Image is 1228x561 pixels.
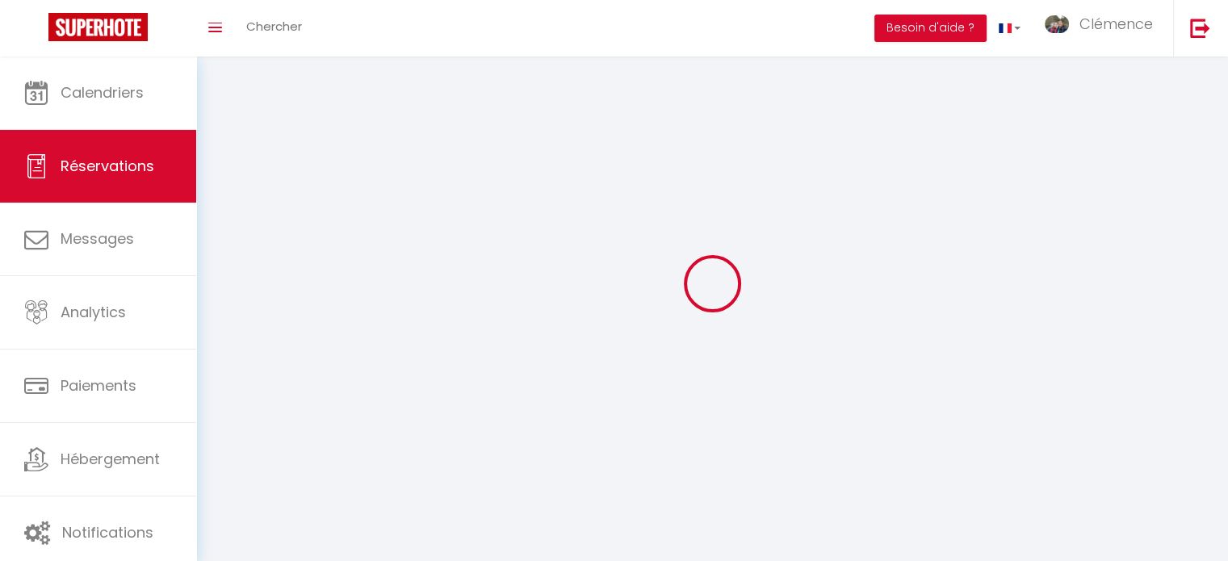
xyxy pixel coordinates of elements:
[61,156,154,176] span: Réservations
[1045,15,1069,34] img: ...
[246,18,302,35] span: Chercher
[874,15,987,42] button: Besoin d'aide ?
[1079,14,1153,34] span: Clémence
[61,302,126,322] span: Analytics
[1190,18,1210,38] img: logout
[61,228,134,249] span: Messages
[61,375,136,396] span: Paiements
[13,6,61,55] button: Ouvrir le widget de chat LiveChat
[62,522,153,542] span: Notifications
[61,82,144,103] span: Calendriers
[48,13,148,41] img: Super Booking
[61,449,160,469] span: Hébergement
